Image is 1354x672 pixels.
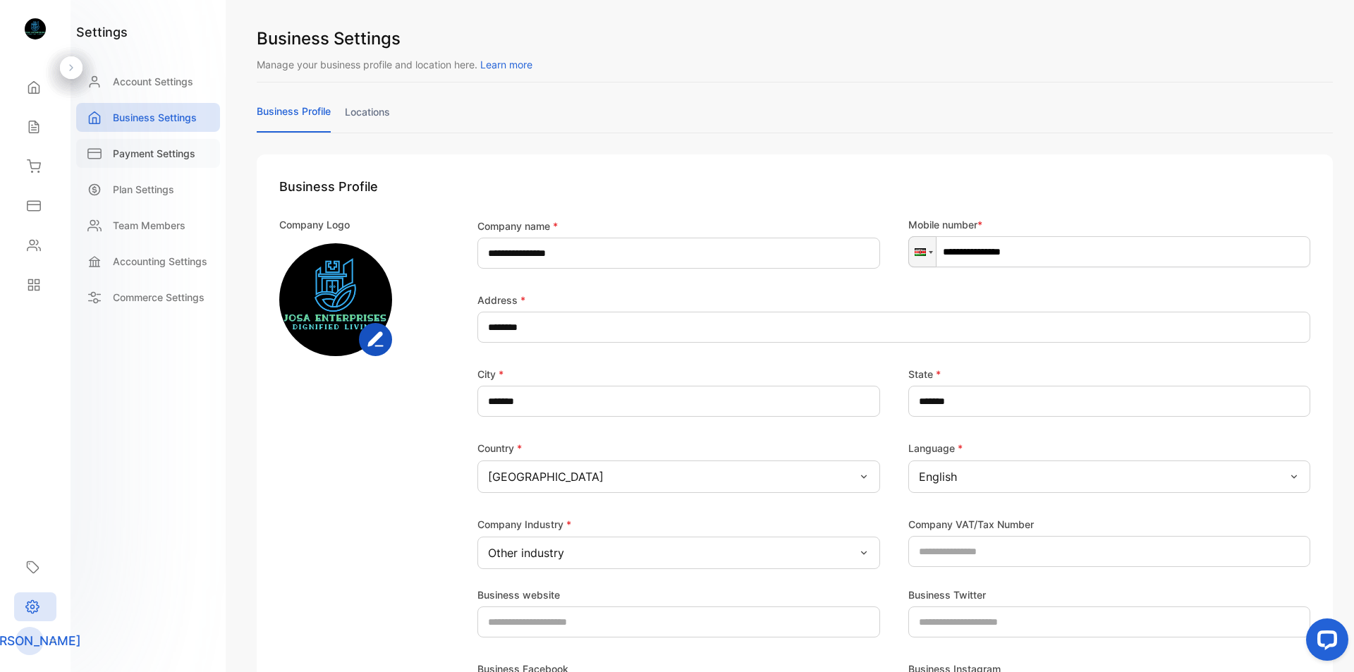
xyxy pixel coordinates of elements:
[279,217,350,232] p: Company Logo
[76,175,220,204] a: Plan Settings
[908,517,1034,532] label: Company VAT/Tax Number
[113,110,197,125] p: Business Settings
[477,219,558,233] label: Company name
[76,283,220,312] a: Commerce Settings
[76,139,220,168] a: Payment Settings
[908,217,1311,232] p: Mobile number
[477,367,504,381] label: City
[480,59,532,71] span: Learn more
[76,23,128,42] h1: settings
[76,211,220,240] a: Team Members
[113,218,185,233] p: Team Members
[908,367,941,381] label: State
[477,587,560,602] label: Business website
[76,103,220,132] a: Business Settings
[488,468,604,485] p: [GEOGRAPHIC_DATA]
[113,254,207,269] p: Accounting Settings
[1295,613,1354,672] iframe: LiveChat chat widget
[257,26,1333,51] h1: Business Settings
[909,237,936,267] div: Kenya: + 254
[477,442,522,454] label: Country
[279,243,392,356] img: https://vencrusme-beta-s3bucket.s3.amazonaws.com/businesslogos/a08e9b0c-2d21-454a-b63e-97daaca8f1...
[488,544,564,561] p: Other industry
[76,67,220,96] a: Account Settings
[908,442,963,454] label: Language
[477,518,571,530] label: Company Industry
[477,293,525,307] label: Address
[345,104,390,132] a: locations
[113,146,195,161] p: Payment Settings
[919,468,957,485] p: English
[113,290,205,305] p: Commerce Settings
[113,74,193,89] p: Account Settings
[76,247,220,276] a: Accounting Settings
[908,587,986,602] label: Business Twitter
[113,182,174,197] p: Plan Settings
[279,177,1310,196] h1: Business Profile
[257,104,331,133] a: business profile
[257,57,1333,72] p: Manage your business profile and location here.
[25,18,46,39] img: logo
